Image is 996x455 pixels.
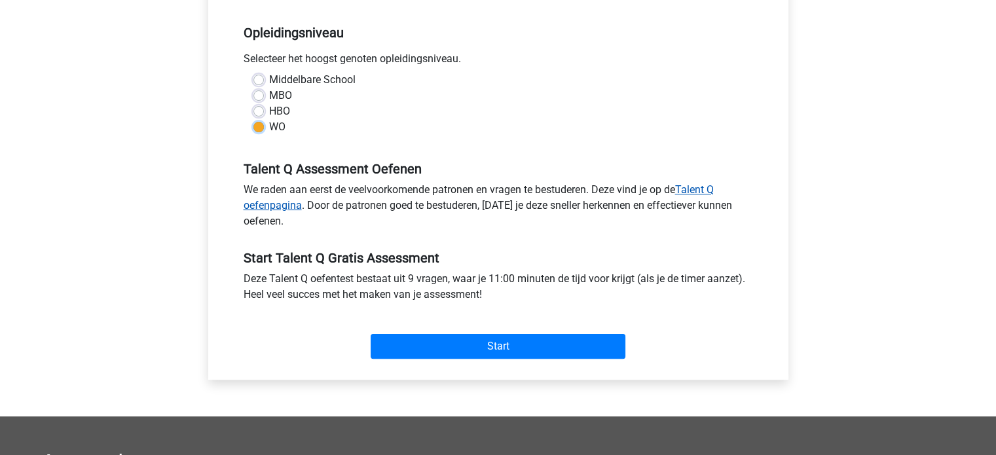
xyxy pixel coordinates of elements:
[234,182,763,234] div: We raden aan eerst de veelvoorkomende patronen en vragen te bestuderen. Deze vind je op de . Door...
[234,271,763,308] div: Deze Talent Q oefentest bestaat uit 9 vragen, waar je 11:00 minuten de tijd voor krijgt (als je d...
[269,103,290,119] label: HBO
[269,119,286,135] label: WO
[244,250,753,266] h5: Start Talent Q Gratis Assessment
[244,20,753,46] h5: Opleidingsniveau
[269,88,292,103] label: MBO
[244,161,753,177] h5: Talent Q Assessment Oefenen
[269,72,356,88] label: Middelbare School
[371,334,625,359] input: Start
[234,51,763,72] div: Selecteer het hoogst genoten opleidingsniveau.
